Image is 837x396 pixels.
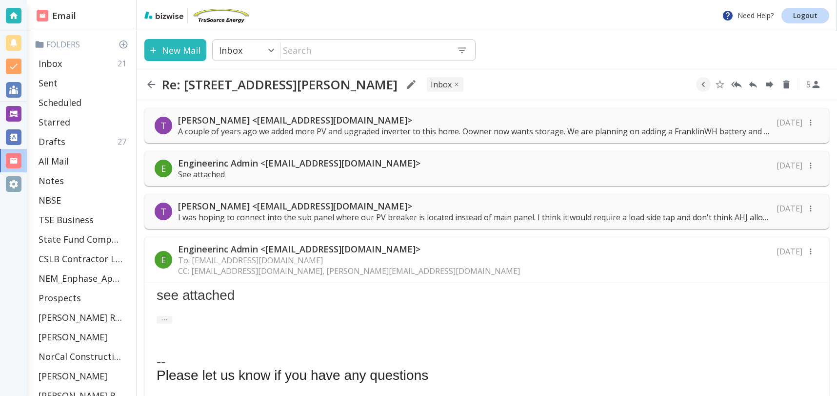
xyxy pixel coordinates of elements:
[178,212,771,223] p: I was hoping to connect into the sub panel where our PV breaker is located instead of main panel....
[777,160,802,171] p: [DATE]
[39,77,58,89] p: Sent
[178,200,771,212] p: [PERSON_NAME] <[EMAIL_ADDRESS][DOMAIN_NAME]>
[39,194,61,206] p: NBSE
[35,73,132,93] div: Sent
[37,10,48,21] img: DashboardSidebarEmail.svg
[178,169,420,180] p: See attached
[35,288,132,308] div: Prospects
[35,54,132,73] div: Inbox21
[39,136,65,147] p: Drafts
[178,157,420,169] p: Engineerinc Admin <[EMAIL_ADDRESS][DOMAIN_NAME]>
[118,58,130,69] p: 21
[35,249,132,269] div: CSLB Contractor License
[39,331,107,343] p: [PERSON_NAME]
[35,112,132,132] div: Starred
[729,77,744,92] button: Reply All
[777,203,802,214] p: [DATE]
[777,117,802,128] p: [DATE]
[144,11,183,19] img: bizwise
[219,44,242,56] p: Inbox
[35,366,132,386] div: [PERSON_NAME]
[762,77,777,92] button: Forward
[161,254,166,266] p: E
[722,10,774,21] p: Need Help?
[35,347,132,366] div: NorCal Construction
[178,243,520,255] p: Engineerinc Admin <[EMAIL_ADDRESS][DOMAIN_NAME]>
[39,116,70,128] p: Starred
[35,269,132,288] div: NEM_Enphase_Applications
[178,126,771,137] p: A couple of years ago we added more PV and upgraded inverter to this home. Oowner now wants stora...
[160,120,166,131] p: T
[779,77,794,92] button: Delete
[777,246,802,257] p: [DATE]
[162,77,398,92] h2: Re: [STREET_ADDRESS][PERSON_NAME]
[781,8,829,23] a: Logout
[192,8,250,23] img: TruSource Energy, Inc.
[35,229,132,249] div: State Fund Compensation
[39,351,122,362] p: NorCal Construction
[35,151,132,171] div: All Mail
[35,171,132,190] div: Notes
[39,253,122,265] p: CSLB Contractor License
[161,163,166,174] p: E
[37,9,76,22] h2: Email
[39,233,122,245] p: State Fund Compensation
[35,132,132,151] div: Drafts27
[280,40,449,60] input: Search
[178,266,520,276] p: CC: [EMAIL_ADDRESS][DOMAIN_NAME], [PERSON_NAME][EMAIL_ADDRESS][DOMAIN_NAME]
[35,190,132,210] div: NBSE
[35,210,132,229] div: TSE Business
[431,79,452,90] p: INBOX
[35,308,132,327] div: [PERSON_NAME] Residence
[39,272,122,284] p: NEM_Enphase_Applications
[145,237,829,283] div: EEngineerinc Admin <[EMAIL_ADDRESS][DOMAIN_NAME]>To: [EMAIL_ADDRESS][DOMAIN_NAME]CC: [EMAIL_ADDRE...
[746,77,760,92] button: Reply
[39,292,81,304] p: Prospects
[39,175,64,187] p: Notes
[39,155,69,167] p: All Mail
[178,255,520,266] p: To: [EMAIL_ADDRESS][DOMAIN_NAME]
[39,312,122,323] p: [PERSON_NAME] Residence
[35,327,132,347] div: [PERSON_NAME]
[39,58,62,69] p: Inbox
[178,114,771,126] p: [PERSON_NAME] <[EMAIL_ADDRESS][DOMAIN_NAME]>
[39,97,81,108] p: Scheduled
[118,136,130,147] p: 27
[35,39,132,50] p: Folders
[793,12,817,19] p: Logout
[39,214,94,226] p: TSE Business
[806,79,811,90] p: 5
[39,370,107,382] p: [PERSON_NAME]
[35,93,132,112] div: Scheduled
[802,73,825,96] button: See Participants
[160,206,166,217] p: T
[144,39,206,61] button: New Mail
